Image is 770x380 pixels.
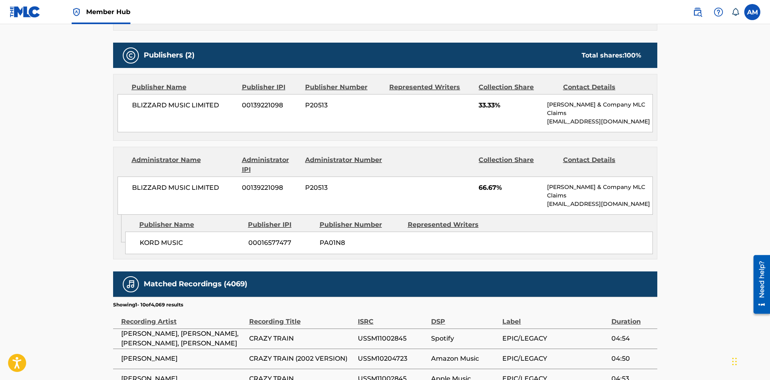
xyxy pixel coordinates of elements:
[86,7,130,16] span: Member Hub
[139,220,242,230] div: Publisher Name
[431,308,498,327] div: DSP
[624,51,641,59] span: 100 %
[710,4,727,20] div: Help
[358,334,427,343] span: USSM11002845
[249,354,354,364] span: CRAZY TRAIN (2002 VERSION)
[431,354,498,364] span: Amazon Music
[132,183,236,193] span: BLIZZARD MUSIC LIMITED
[730,341,770,380] iframe: Chat Widget
[582,51,641,60] div: Total shares:
[113,301,183,308] p: Showing 1 - 10 of 4,069 results
[249,334,354,343] span: CRAZY TRAIN
[72,7,81,17] img: Top Rightsholder
[242,82,299,92] div: Publisher IPI
[144,279,247,289] h5: Matched Recordings (4069)
[126,279,136,289] img: Matched Recordings
[242,155,299,175] div: Administrator IPI
[358,308,427,327] div: ISRC
[389,82,473,92] div: Represented Writers
[547,101,652,117] p: [PERSON_NAME] & Company MLC Claims
[611,354,653,364] span: 04:50
[547,183,652,200] p: [PERSON_NAME] & Company MLC Claims
[502,334,607,343] span: EPIC/LEGACY
[132,155,236,175] div: Administrator Name
[242,183,299,193] span: 00139221098
[242,101,299,110] span: 00139221098
[479,155,557,175] div: Collection Share
[693,7,702,17] img: search
[121,308,245,327] div: Recording Artist
[358,354,427,364] span: USSM10204723
[502,308,607,327] div: Label
[132,82,236,92] div: Publisher Name
[121,354,245,364] span: [PERSON_NAME]
[479,101,541,110] span: 33.33%
[248,220,314,230] div: Publisher IPI
[431,334,498,343] span: Spotify
[547,117,652,126] p: [EMAIL_ADDRESS][DOMAIN_NAME]
[563,155,641,175] div: Contact Details
[731,8,739,16] div: Notifications
[132,101,236,110] span: BLIZZARD MUSIC LIMITED
[611,334,653,343] span: 04:54
[248,238,314,248] span: 00016577477
[249,308,354,327] div: Recording Title
[502,354,607,364] span: EPIC/LEGACY
[714,7,723,17] img: help
[611,308,653,327] div: Duration
[744,4,760,20] div: User Menu
[320,220,402,230] div: Publisher Number
[689,4,706,20] a: Public Search
[747,252,770,317] iframe: Resource Center
[140,238,242,248] span: KORD MUSIC
[547,200,652,208] p: [EMAIL_ADDRESS][DOMAIN_NAME]
[305,155,383,175] div: Administrator Number
[320,238,402,248] span: PA01N8
[305,82,383,92] div: Publisher Number
[144,51,194,60] h5: Publishers (2)
[10,6,41,18] img: MLC Logo
[479,183,541,193] span: 66.67%
[479,82,557,92] div: Collection Share
[305,183,383,193] span: P20513
[408,220,490,230] div: Represented Writers
[126,51,136,60] img: Publishers
[732,349,737,374] div: Drag
[563,82,641,92] div: Contact Details
[121,329,245,348] span: [PERSON_NAME], [PERSON_NAME], [PERSON_NAME], [PERSON_NAME]
[305,101,383,110] span: P20513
